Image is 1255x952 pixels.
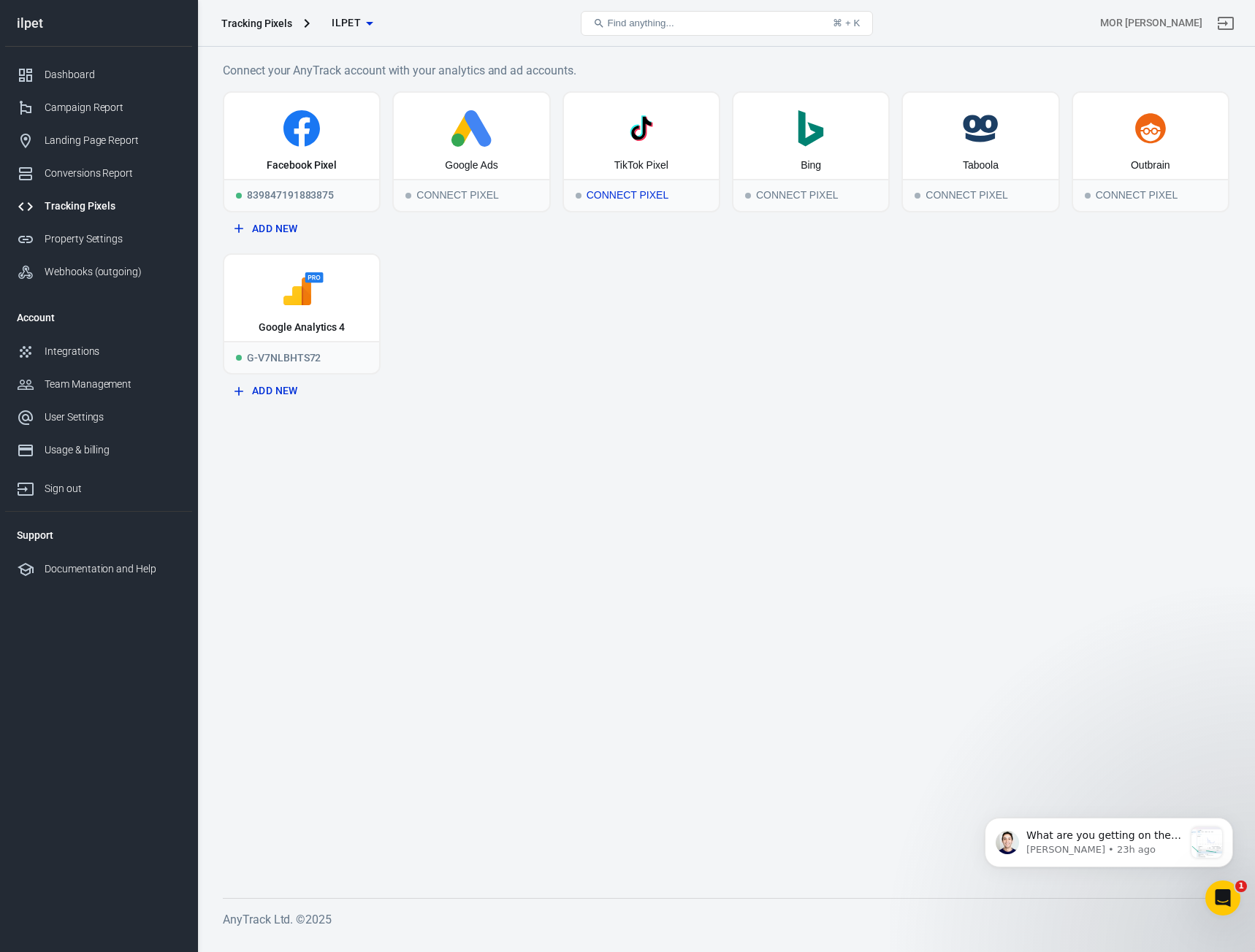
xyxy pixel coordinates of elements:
a: Facebook PixelRunning839847191883875 [223,91,381,212]
a: Sign out [5,467,192,505]
div: ⌘ + K [833,18,860,28]
div: Connect Pixel [1073,179,1228,211]
span: Running [236,355,242,361]
div: Dashboard [45,67,180,82]
a: Usage & billing [5,434,192,467]
button: TaboolaConnect PixelConnect Pixel [901,91,1059,212]
div: Team Management [45,377,180,392]
div: Sign out [45,481,180,496]
div: Google Ads [445,158,497,173]
a: Google Analytics 4RunningG-V7NLBHTS72 [223,253,381,375]
button: Find anything...⌘ + K [581,11,873,36]
a: Campaign Report [5,91,192,124]
button: BingConnect PixelConnect Pixel [732,91,890,212]
div: Usage & billing [45,442,180,458]
div: Connect Pixel [733,179,888,211]
a: Landing Page Report [5,124,192,157]
div: G-V7NLBHTS72 [224,341,379,373]
a: Tracking Pixels [5,190,192,223]
a: Property Settings [5,223,192,256]
a: Webhooks (outgoing) [5,256,192,288]
button: TikTok PixelConnect PixelConnect Pixel [562,91,720,212]
div: Tracking Pixels [45,199,180,214]
button: OutbrainConnect PixelConnect Pixel [1072,91,1229,212]
a: Integrations [5,335,192,368]
div: TikTok Pixel [614,158,668,173]
div: Integrations [45,344,180,359]
span: Connect Pixel [1085,193,1091,199]
div: 839847191883875 [224,179,379,211]
a: Conversions Report [5,157,192,190]
div: Connect Pixel [564,179,719,211]
div: Facebook Pixel [267,158,337,173]
a: Sign out [1208,6,1243,41]
li: Support [5,518,192,553]
div: Tracking Pixels [221,16,292,31]
div: Bing [801,158,821,173]
div: Connect Pixel [394,179,549,211]
button: Add New [229,215,375,242]
li: Account [5,300,192,335]
iframe: Intercom notifications message [963,788,1255,913]
div: Webhooks (outgoing) [45,264,180,280]
div: Taboola [963,158,999,173]
button: Add New [229,377,375,404]
a: Team Management [5,368,192,401]
a: Dashboard [5,58,192,91]
div: Landing Page Report [45,133,180,148]
div: Outbrain [1131,158,1170,173]
div: Property Settings [45,231,180,247]
iframe: Intercom live chat [1205,880,1240,915]
div: ilpet [5,17,192,30]
div: Account id: MBZuPSxE [1100,15,1202,31]
button: ilpet [316,9,389,37]
div: Connect Pixel [903,179,1058,211]
span: 1 [1235,880,1247,892]
div: User Settings [45,410,180,425]
span: Connect Pixel [745,193,751,199]
span: Find anything... [608,18,674,28]
span: Running [236,193,242,199]
a: User Settings [5,401,192,434]
div: Documentation and Help [45,561,180,577]
span: Connect Pixel [405,193,411,199]
span: ilpet [332,14,361,32]
div: Google Analytics 4 [259,320,345,335]
div: Conversions Report [45,166,180,181]
span: Connect Pixel [915,193,920,199]
h6: AnyTrack Ltd. © 2025 [223,910,1229,929]
h6: Connect your AnyTrack account with your analytics and ad accounts. [223,61,1229,80]
span: Connect Pixel [576,193,581,199]
div: Campaign Report [45,100,180,115]
button: Google AdsConnect PixelConnect Pixel [392,91,550,212]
